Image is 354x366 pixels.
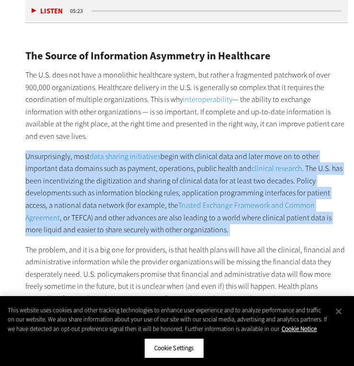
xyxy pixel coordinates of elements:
a: Trusted Exchange Framework and Common Agreement [25,200,315,223]
button: Cookie Settings [144,338,204,358]
p: The problem, and it is a big one for providers, is that health plans will have all the clinical, ... [25,244,347,342]
div: This website uses cookies and other tracking technologies to enhance user experience and to analy... [8,306,329,334]
a: data sharing initiatives [90,151,160,161]
button: Listen [32,8,63,15]
a: More information about your privacy [282,325,317,333]
div: duration [69,7,90,15]
a: clinical research [251,163,302,173]
p: The U.S. does not have a monolithic healthcare system, but rather a fragmented patchwork of over ... [25,69,347,143]
a: interoperability [183,94,232,104]
h2: The Source of Information Asymmetry in Healthcare [25,51,347,61]
p: Unsurprisingly, most begin with clinical data and later move on to other important data domains s... [25,150,347,236]
button: Close [328,301,349,322]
